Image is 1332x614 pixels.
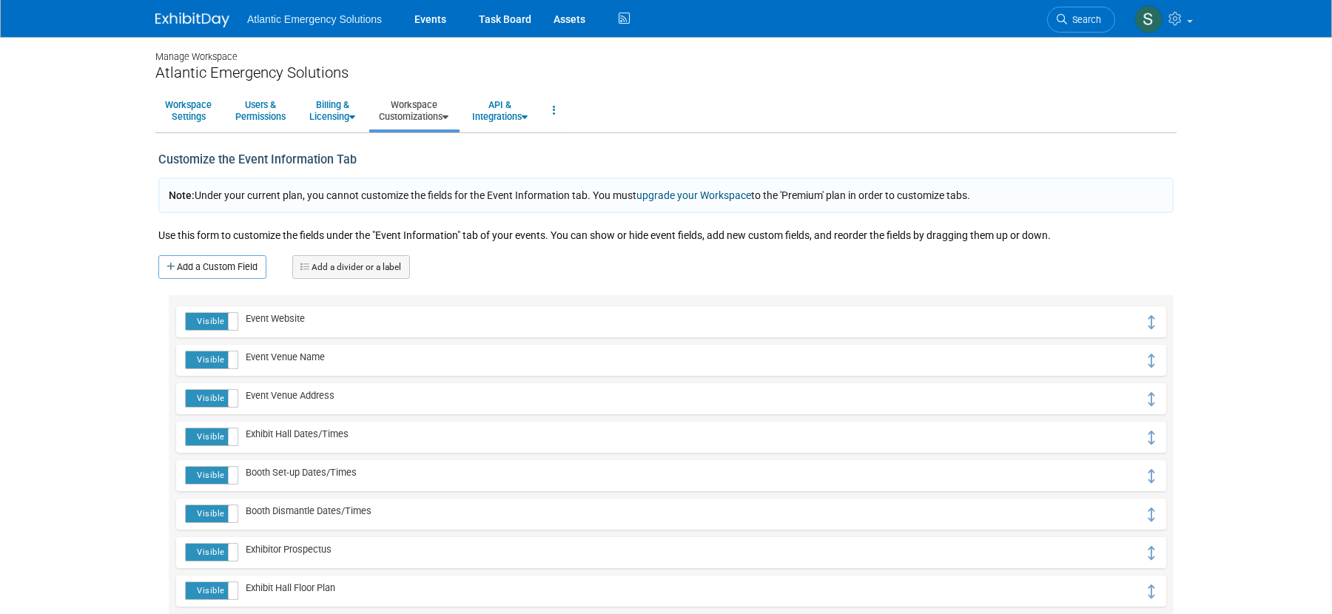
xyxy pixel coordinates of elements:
[238,351,325,362] span: Event Venue Name
[1146,315,1157,329] i: Click and drag to move field
[158,224,1174,255] div: Use this form to customize the fields under the "Event Information" tab of your events. You can s...
[155,13,229,27] img: ExhibitDay
[158,144,568,176] div: Customize the Event Information Tab
[1146,584,1157,598] i: Click and drag to move field
[1047,7,1115,33] a: Search
[169,189,195,201] span: Note:
[238,313,305,324] span: Event Website
[186,428,238,445] label: Visible
[169,189,970,201] span: Under your current plan, you cannot customize the fields for the Event Information tab. You must ...
[1146,354,1157,368] i: Click and drag to move field
[292,255,410,279] a: Add a divider or a label
[238,582,335,593] span: Exhibit Hall Floor Plan
[186,390,238,407] label: Visible
[155,64,1177,82] div: Atlantic Emergency Solutions
[186,467,238,484] label: Visible
[1146,431,1157,445] i: Click and drag to move field
[226,92,295,129] a: Users &Permissions
[238,544,332,555] span: Exhibitor Prospectus
[158,255,266,279] a: Add a Custom Field
[1146,507,1157,522] i: Click and drag to move field
[186,505,238,522] label: Visible
[247,13,382,25] span: Atlantic Emergency Solutions
[1146,546,1157,560] i: Click and drag to move field
[186,351,238,368] label: Visible
[238,428,349,439] span: Exhibit Hall Dates/Times
[1146,469,1157,483] i: Click and drag to move field
[636,189,751,201] a: upgrade your Workspace
[186,544,238,561] label: Visible
[155,92,221,129] a: WorkspaceSettings
[1134,5,1163,33] img: Stephanie Hood
[462,92,537,129] a: API &Integrations
[186,313,238,330] label: Visible
[300,92,365,129] a: Billing &Licensing
[1067,14,1101,25] span: Search
[238,390,334,401] span: Event Venue Address
[369,92,458,129] a: WorkspaceCustomizations
[1146,392,1157,406] i: Click and drag to move field
[238,467,357,478] span: Booth Set-up Dates/Times
[238,505,371,516] span: Booth Dismantle Dates/Times
[186,582,238,599] label: Visible
[155,37,1177,64] div: Manage Workspace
